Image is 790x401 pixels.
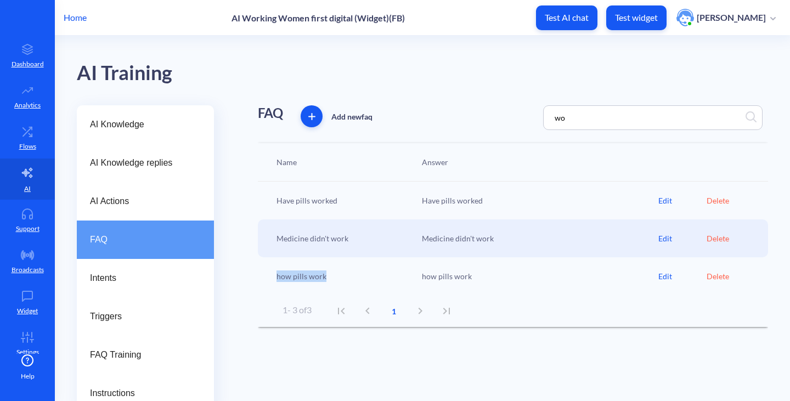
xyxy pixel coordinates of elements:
[90,272,192,285] span: Intents
[707,233,755,244] div: Delete
[19,142,36,151] p: Flows
[658,195,707,206] div: Edit
[21,371,35,381] span: Help
[90,195,192,208] span: AI Actions
[362,112,373,121] span: faq
[90,118,192,131] span: AI Knowledge
[90,348,192,362] span: FAQ Training
[697,12,766,24] p: [PERSON_NAME]
[24,184,31,194] p: AI
[77,297,214,336] a: Triggers
[77,259,214,297] a: Intents
[16,224,39,234] p: Support
[271,233,416,244] div: Medicine didn't work
[17,306,38,316] p: Widget
[12,59,44,69] p: Dashboard
[549,111,646,124] input: Search FAQ
[658,233,707,244] div: Edit
[90,156,192,170] span: AI Knowledge replies
[14,100,41,110] p: Analytics
[90,387,192,400] span: Instructions
[77,221,214,259] a: FAQ
[16,347,39,357] p: Settings
[671,8,781,27] button: user photo[PERSON_NAME]
[12,265,44,275] p: Broadcasts
[258,105,283,121] h1: FAQ
[77,105,214,144] a: AI Knowledge
[615,12,658,23] p: Test widget
[283,304,312,315] span: 1 - 3 of 3
[64,11,87,24] p: Home
[416,233,658,244] div: Medicine didn't work
[536,5,597,30] button: Test AI chat
[658,270,707,282] div: Edit
[416,195,658,206] div: Have pills worked
[77,144,214,182] a: AI Knowledge replies
[707,270,755,282] div: Delete
[331,111,373,122] p: Add new
[77,182,214,221] a: AI Actions
[77,336,214,374] a: FAQ Training
[707,195,755,206] div: Delete
[416,156,658,168] div: Answer
[271,195,416,206] div: Have pills worked
[416,270,658,282] div: how pills work
[90,233,192,246] span: FAQ
[271,156,416,168] div: Name
[77,58,172,89] div: AI Training
[381,306,407,317] span: 1
[545,12,589,23] p: Test AI chat
[90,310,192,323] span: Triggers
[676,9,694,26] img: user photo
[232,13,405,23] p: AI Working Women first digital (Widget)(FB)
[381,298,407,324] button: current
[606,5,667,30] button: Test widget
[271,270,416,282] div: how pills work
